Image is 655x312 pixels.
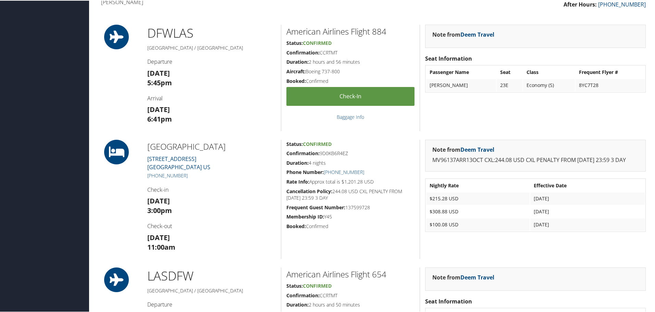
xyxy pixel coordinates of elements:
[286,178,415,185] h5: Approx total is $1,201.28 USD
[303,282,332,288] span: Confirmed
[147,104,170,113] strong: [DATE]
[147,140,276,152] h2: [GEOGRAPHIC_DATA]
[286,149,320,156] strong: Confirmation:
[286,301,309,307] strong: Duration:
[286,39,303,46] strong: Status:
[147,154,210,170] a: [STREET_ADDRESS][GEOGRAPHIC_DATA] US
[286,213,415,220] h5: Y45
[426,205,530,217] td: $308.88 USD
[147,44,276,51] h5: [GEOGRAPHIC_DATA] / [GEOGRAPHIC_DATA]
[286,301,415,308] h5: 2 hours and 50 minutes
[576,78,645,91] td: 8YC7T28
[286,187,415,201] h5: 244.08 USD CXL PENALTY FROM [DATE] 23:59 3 DAY
[147,68,170,77] strong: [DATE]
[286,187,332,194] strong: Cancellation Policy:
[286,25,415,37] h2: American Airlines Flight 884
[460,273,494,280] a: Deem Travel
[426,65,496,78] th: Passenger Name
[530,205,645,217] td: [DATE]
[147,57,276,65] h4: Departure
[426,218,530,230] td: $100.08 USD
[147,185,276,193] h4: Check-in
[460,145,494,153] a: Deem Travel
[426,179,530,191] th: Nightly Rate
[286,291,320,298] strong: Confirmation:
[147,222,276,229] h4: Check-out
[426,78,496,91] td: [PERSON_NAME]
[530,218,645,230] td: [DATE]
[432,30,494,38] strong: Note from
[286,67,306,74] strong: Aircraft:
[286,77,306,84] strong: Booked:
[286,159,309,165] strong: Duration:
[530,192,645,204] td: [DATE]
[147,242,175,251] strong: 11:00am
[286,282,303,288] strong: Status:
[523,65,575,78] th: Class
[286,77,415,84] h5: Confirmed
[303,39,332,46] span: Confirmed
[286,178,309,184] strong: Rate Info:
[530,179,645,191] th: Effective Date
[147,94,276,101] h4: Arrival
[460,30,494,38] a: Deem Travel
[286,149,415,156] h5: 9D0KB6R4EZ
[286,67,415,74] h5: Boeing 737-800
[432,155,639,164] p: MV96137ARR13OCT CXL:244.08 USD CXL PENALTY FROM [DATE] 23:59 3 DAY
[147,172,188,178] a: [PHONE_NUMBER]
[286,268,415,279] h2: American Airlines Flight 654
[497,65,522,78] th: Seat
[147,232,170,241] strong: [DATE]
[286,291,415,298] h5: CCRTMT
[147,77,172,87] strong: 5:45pm
[432,145,494,153] strong: Note from
[286,222,306,229] strong: Booked:
[147,24,276,41] h1: DFW LAS
[425,297,472,304] strong: Seat Information
[147,205,172,214] strong: 3:00pm
[497,78,522,91] td: 23E
[286,203,345,210] strong: Frequent Guest Number:
[425,54,472,62] strong: Seat Information
[286,49,415,55] h5: CCRTMT
[286,213,324,219] strong: Membership ID:
[286,222,415,229] h5: Confirmed
[286,49,320,55] strong: Confirmation:
[286,86,415,105] a: Check-in
[576,65,645,78] th: Frequent Flyer #
[286,140,303,147] strong: Status:
[324,168,364,175] a: [PHONE_NUMBER]
[147,287,276,294] h5: [GEOGRAPHIC_DATA] / [GEOGRAPHIC_DATA]
[426,192,530,204] td: $215.28 USD
[286,58,415,65] h5: 2 hours and 56 minutes
[303,140,332,147] span: Confirmed
[147,196,170,205] strong: [DATE]
[286,203,415,210] h5: 137599728
[337,113,364,120] a: Baggage Info
[432,273,494,280] strong: Note from
[147,114,172,123] strong: 6:41pm
[286,168,324,175] strong: Phone Number:
[147,267,276,284] h1: LAS DFW
[286,58,309,64] strong: Duration:
[523,78,575,91] td: Economy (S)
[286,159,415,166] h5: 4 nights
[147,300,276,308] h4: Departure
